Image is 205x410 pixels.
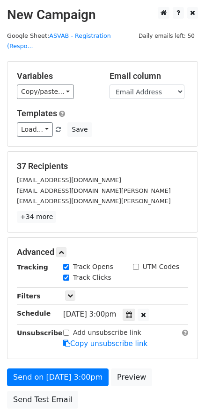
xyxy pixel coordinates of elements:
[7,7,198,23] h2: New Campaign
[17,310,51,317] strong: Schedule
[73,262,113,272] label: Track Opens
[158,365,205,410] iframe: Chat Widget
[7,391,78,409] a: Send Test Email
[17,198,171,205] small: [EMAIL_ADDRESS][DOMAIN_NAME][PERSON_NAME]
[17,71,95,81] h5: Variables
[17,187,171,194] small: [EMAIL_ADDRESS][DOMAIN_NAME][PERSON_NAME]
[17,263,48,271] strong: Tracking
[7,32,111,50] a: ASVAB - Registration (Respo...
[17,211,56,223] a: +34 more
[143,262,179,272] label: UTM Codes
[7,32,111,50] small: Google Sheet:
[17,292,41,300] strong: Filters
[73,273,111,283] label: Track Clicks
[17,177,121,184] small: [EMAIL_ADDRESS][DOMAIN_NAME]
[110,71,188,81] h5: Email column
[63,339,147,348] a: Copy unsubscribe link
[17,108,57,118] a: Templates
[73,328,141,338] label: Add unsubscribe link
[17,247,188,257] h5: Advanced
[17,122,53,137] a: Load...
[135,31,198,41] span: Daily emails left: 50
[17,161,188,171] h5: 37 Recipients
[17,329,63,337] strong: Unsubscribe
[67,122,92,137] button: Save
[111,368,152,386] a: Preview
[7,368,109,386] a: Send on [DATE] 3:00pm
[63,310,116,318] span: [DATE] 3:00pm
[17,85,74,99] a: Copy/paste...
[135,32,198,39] a: Daily emails left: 50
